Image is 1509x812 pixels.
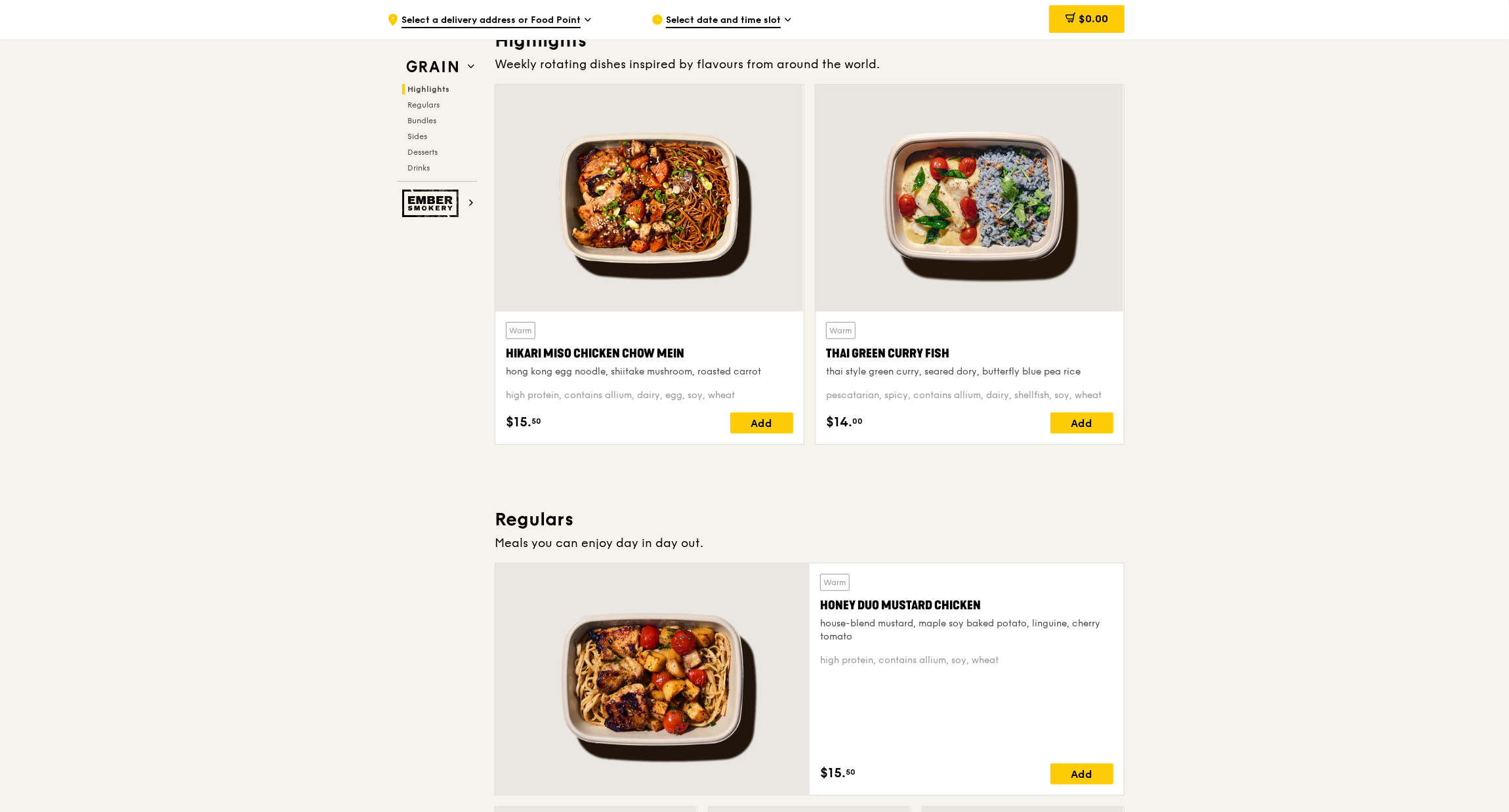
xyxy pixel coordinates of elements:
img: Grain web logo [402,55,463,79]
span: $0.00 [1079,12,1108,25]
div: high protein, contains allium, soy, wheat [820,654,1113,667]
h3: Highlights [495,29,1125,52]
span: Sides [407,132,427,141]
div: Thai Green Curry Fish [826,344,1113,363]
span: $15. [820,763,846,783]
div: Weekly rotating dishes inspired by flavours from around the world. [495,55,1125,73]
div: Add [1050,413,1113,434]
div: Warm [506,322,535,339]
span: Bundles [407,116,436,125]
div: Honey Duo Mustard Chicken [820,596,1113,615]
img: Ember Smokery web logo [402,190,463,217]
span: 50 [531,416,541,426]
div: thai style green curry, seared dory, butterfly blue pea rice [826,365,1113,378]
span: $15. [506,413,531,432]
span: Regulars [407,100,440,110]
div: house-blend mustard, maple soy baked potato, linguine, cherry tomato [820,617,1113,643]
span: Select date and time slot [666,14,781,28]
div: Warm [826,322,856,339]
div: Add [1050,763,1113,784]
span: 50 [846,767,856,777]
span: Select a delivery address or Food Point [402,14,581,28]
div: high protein, contains allium, dairy, egg, soy, wheat [506,389,793,402]
div: pescatarian, spicy, contains allium, dairy, shellfish, soy, wheat [826,389,1113,402]
div: Add [730,413,793,434]
div: Meals you can enjoy day in day out. [495,534,1125,552]
span: Highlights [407,85,449,94]
div: hong kong egg noodle, shiitake mushroom, roasted carrot [506,365,793,378]
div: Warm [820,574,850,591]
span: 00 [852,416,863,426]
span: Desserts [407,148,438,157]
div: Hikari Miso Chicken Chow Mein [506,344,793,363]
span: $14. [826,413,852,432]
h3: Regulars [495,508,1125,531]
span: Drinks [407,163,430,173]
